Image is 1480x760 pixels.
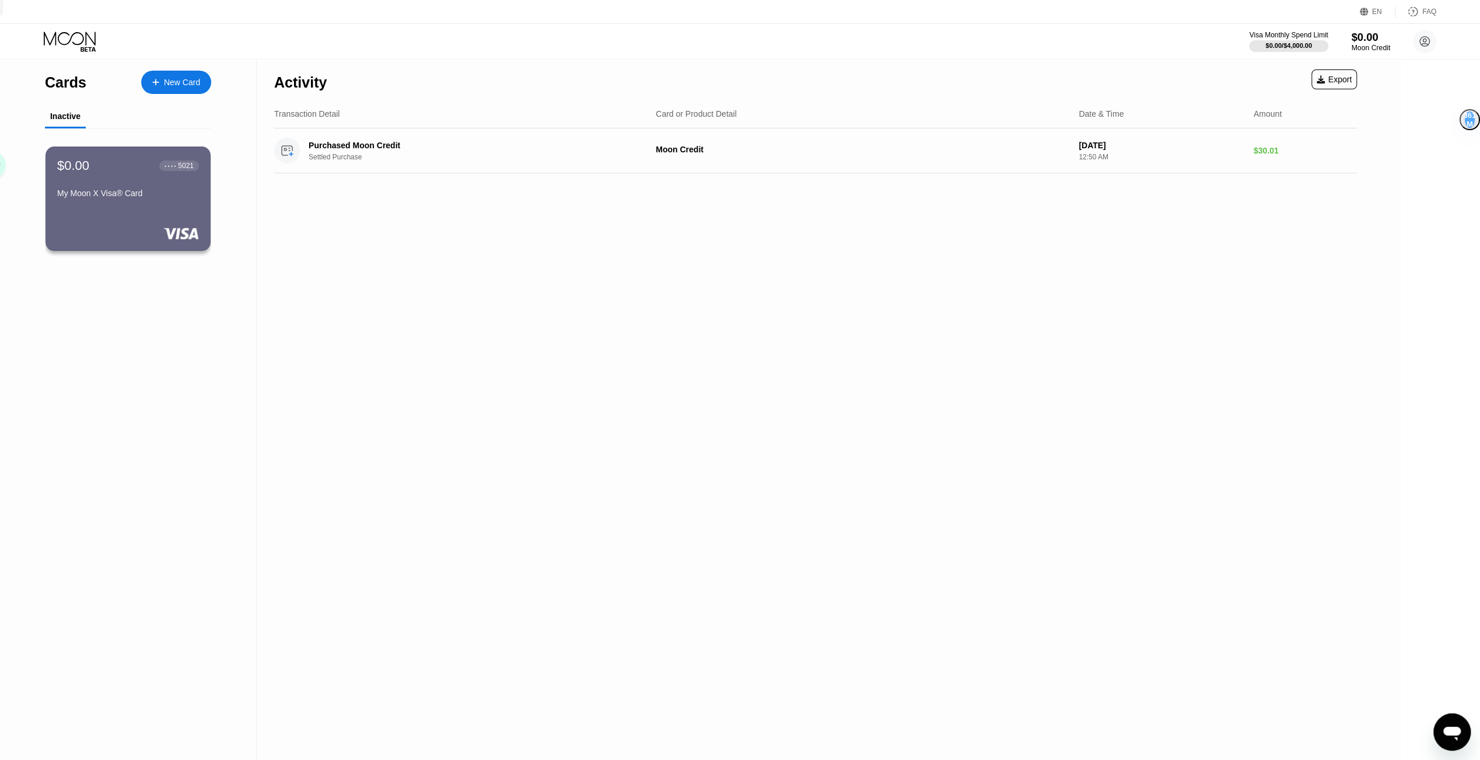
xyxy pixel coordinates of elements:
[656,145,1069,154] div: Moon Credit
[274,128,1357,173] div: Purchased Moon CreditSettled PurchaseMoon Credit[DATE]12:50 AM$30.01
[1351,31,1390,43] div: $0.00
[45,74,86,91] div: Cards
[309,141,620,150] div: Purchased Moon Credit
[1249,31,1328,52] div: Visa Monthly Spend Limit$0.00/$4,000.00
[1311,69,1357,89] div: Export
[1079,141,1244,150] div: [DATE]
[1317,75,1352,84] div: Export
[46,147,211,251] div: $0.00● ● ● ●5021My Moon X Visa® Card
[274,109,340,118] div: Transaction Detail
[1079,109,1124,118] div: Date & Time
[1360,6,1395,18] div: EN
[50,111,81,121] div: Inactive
[57,189,199,198] div: My Moon X Visa® Card
[1249,31,1328,39] div: Visa Monthly Spend Limit
[656,109,737,118] div: Card or Product Detail
[1372,8,1382,16] div: EN
[178,162,194,170] div: 5021
[1395,6,1436,18] div: FAQ
[309,153,643,161] div: Settled Purchase
[165,164,176,168] div: ● ● ● ●
[1422,8,1436,16] div: FAQ
[1433,713,1471,751] iframe: 启动消息传送窗口的按钮
[1254,146,1357,155] div: $30.01
[57,158,89,173] div: $0.00
[274,74,327,91] div: Activity
[1351,44,1390,52] div: Moon Credit
[1351,31,1390,52] div: $0.00Moon Credit
[1079,153,1244,161] div: 12:50 AM
[164,78,200,88] div: New Card
[141,71,211,94] div: New Card
[1254,109,1282,118] div: Amount
[1265,42,1312,49] div: $0.00 / $4,000.00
